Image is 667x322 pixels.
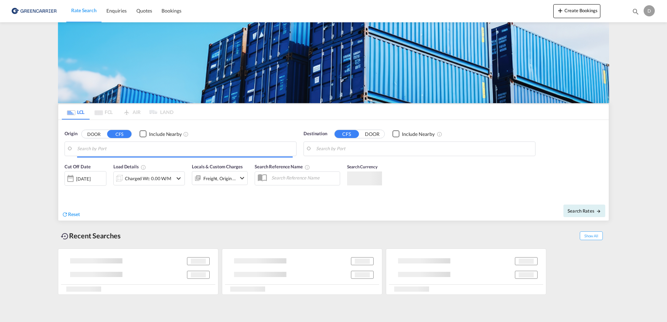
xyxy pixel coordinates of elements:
[255,164,310,169] span: Search Reference Name
[174,174,183,183] md-icon: icon-chevron-down
[632,8,639,15] md-icon: icon-magnify
[335,130,359,138] button: CFS
[113,164,146,169] span: Load Details
[82,130,106,138] button: DOOR
[162,8,181,14] span: Bookings
[62,211,80,219] div: icon-refreshReset
[392,130,435,138] md-checkbox: Checkbox No Ink
[65,164,91,169] span: Cut Off Date
[10,3,58,19] img: 609dfd708afe11efa14177256b0082fb.png
[303,130,327,137] span: Destination
[596,209,601,214] md-icon: icon-arrow-right
[305,164,310,170] md-icon: Your search will be saved by the below given name
[140,130,182,138] md-checkbox: Checkbox No Ink
[347,164,377,169] span: Search Currency
[192,171,248,185] div: Freight Origin Destinationicon-chevron-down
[68,211,80,217] span: Reset
[437,131,442,137] md-icon: Unchecked: Ignores neighbouring ports when fetching rates.Checked : Includes neighbouring ports w...
[65,185,70,194] md-datepicker: Select
[556,6,564,15] md-icon: icon-plus 400-fg
[316,144,532,154] input: Search by Port
[71,7,97,13] span: Rate Search
[238,174,246,182] md-icon: icon-chevron-down
[61,232,69,240] md-icon: icon-backup-restore
[62,104,90,120] md-tab-item: LCL
[65,171,106,186] div: [DATE]
[136,8,152,14] span: Quotes
[62,104,173,120] md-pagination-wrapper: Use the left and right arrow keys to navigate between tabs
[58,228,123,244] div: Recent Searches
[125,174,171,183] div: Charged Wt: 0.00 W/M
[644,5,655,16] div: D
[402,131,435,138] div: Include Nearby
[58,120,609,221] div: Origin DOOR CFS Checkbox No InkUnchecked: Ignores neighbouring ports when fetching rates.Checked ...
[77,144,293,154] input: Search by Port
[62,211,68,217] md-icon: icon-refresh
[192,164,243,169] span: Locals & Custom Charges
[632,8,639,18] div: icon-magnify
[76,176,90,182] div: [DATE]
[203,174,236,183] div: Freight Origin Destination
[580,231,603,240] span: Show All
[553,4,600,18] button: icon-plus 400-fgCreate Bookings
[58,22,609,103] img: GreenCarrierFCL_LCL.png
[268,172,340,183] input: Search Reference Name
[106,8,127,14] span: Enquiries
[360,130,384,138] button: DOOR
[65,130,77,137] span: Origin
[183,131,189,137] md-icon: Unchecked: Ignores neighbouring ports when fetching rates.Checked : Includes neighbouring ports w...
[141,164,146,170] md-icon: Chargeable Weight
[568,208,601,214] span: Search Rates
[149,131,182,138] div: Include Nearby
[107,130,132,138] button: CFS
[563,205,605,217] button: Search Ratesicon-arrow-right
[113,171,185,185] div: Charged Wt: 0.00 W/Micon-chevron-down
